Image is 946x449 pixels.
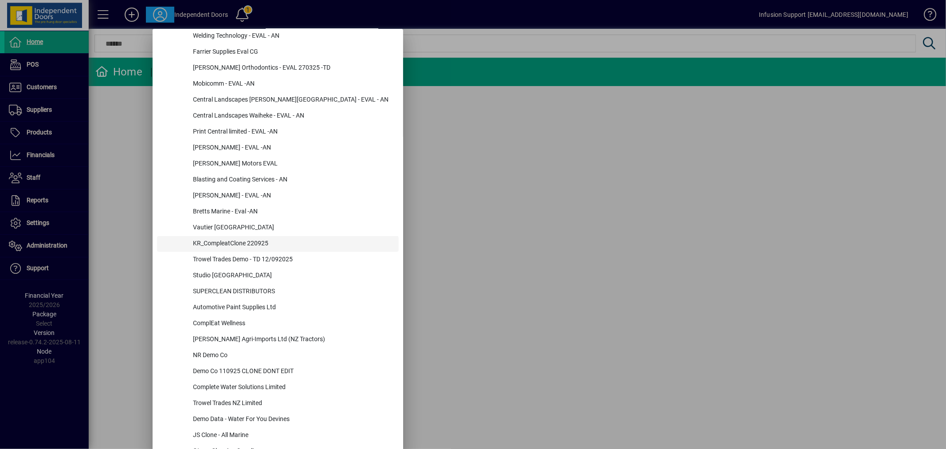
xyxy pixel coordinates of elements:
[157,396,399,412] button: Trowel Trades NZ Limited
[157,92,399,108] button: Central Landscapes [PERSON_NAME][GEOGRAPHIC_DATA] - EVAL - AN
[157,364,399,380] button: Demo Co 110925 CLONE DONT EDIT
[186,412,399,428] div: Demo Data - Water For You Devines
[157,204,399,220] button: Bretts Marine - Eval -AN
[157,284,399,300] button: SUPERCLEAN DISTRIBUTORS
[157,28,399,44] button: Welding Technology - EVAL - AN
[157,268,399,284] button: Studio [GEOGRAPHIC_DATA]
[186,60,399,76] div: [PERSON_NAME] Orthodontics - EVAL 270325 -TD
[186,140,399,156] div: [PERSON_NAME] - EVAL -AN
[157,412,399,428] button: Demo Data - Water For You Devines
[157,76,399,92] button: Mobicomm - EVAL -AN
[186,332,399,348] div: [PERSON_NAME] Agri-Imports Ltd (NZ Tractors)
[157,108,399,124] button: Central Landscapes Waiheke - EVAL - AN
[157,252,399,268] button: Trowel Trades Demo - TD 12/092025
[186,108,399,124] div: Central Landscapes Waiheke - EVAL - AN
[186,252,399,268] div: Trowel Trades Demo - TD 12/092025
[157,220,399,236] button: Vautier [GEOGRAPHIC_DATA]
[186,156,399,172] div: [PERSON_NAME] Motors EVAL
[186,236,399,252] div: KR_CompleatClone 220925
[186,364,399,380] div: Demo Co 110925 CLONE DONT EDIT
[186,220,399,236] div: Vautier [GEOGRAPHIC_DATA]
[157,236,399,252] button: KR_CompleatClone 220925
[157,300,399,316] button: Automotive Paint Supplies Ltd
[157,124,399,140] button: Print Central limited - EVAL -AN
[157,428,399,444] button: JS Clone - All Marine
[186,124,399,140] div: Print Central limited - EVAL -AN
[157,188,399,204] button: [PERSON_NAME] - EVAL -AN
[186,92,399,108] div: Central Landscapes [PERSON_NAME][GEOGRAPHIC_DATA] - EVAL - AN
[157,316,399,332] button: ComplEat Wellness
[157,140,399,156] button: [PERSON_NAME] - EVAL -AN
[186,44,399,60] div: Farrier Supplies Eval CG
[186,268,399,284] div: Studio [GEOGRAPHIC_DATA]
[186,284,399,300] div: SUPERCLEAN DISTRIBUTORS
[186,188,399,204] div: [PERSON_NAME] - EVAL -AN
[186,316,399,332] div: ComplEat Wellness
[157,332,399,348] button: [PERSON_NAME] Agri-Imports Ltd (NZ Tractors)
[186,28,399,44] div: Welding Technology - EVAL - AN
[186,300,399,316] div: Automotive Paint Supplies Ltd
[186,204,399,220] div: Bretts Marine - Eval -AN
[157,380,399,396] button: Complete Water Solutions Limited
[157,60,399,76] button: [PERSON_NAME] Orthodontics - EVAL 270325 -TD
[157,172,399,188] button: Blasting and Coating Services - AN
[186,172,399,188] div: Blasting and Coating Services - AN
[186,428,399,444] div: JS Clone - All Marine
[157,348,399,364] button: NR Demo Co
[186,380,399,396] div: Complete Water Solutions Limited
[186,348,399,364] div: NR Demo Co
[186,396,399,412] div: Trowel Trades NZ Limited
[186,76,399,92] div: Mobicomm - EVAL -AN
[157,156,399,172] button: [PERSON_NAME] Motors EVAL
[157,44,399,60] button: Farrier Supplies Eval CG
